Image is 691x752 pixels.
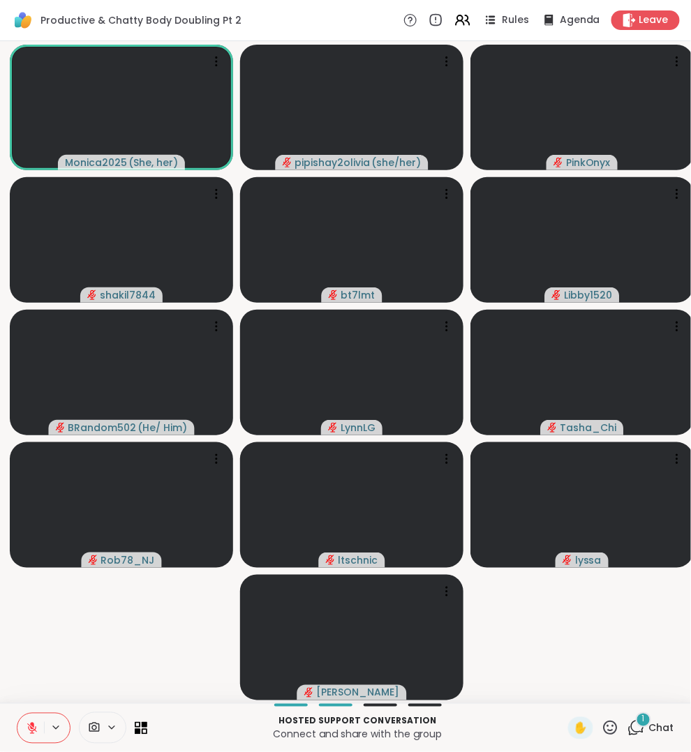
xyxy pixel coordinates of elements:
[639,13,669,27] span: Leave
[304,688,314,698] span: audio-muted
[341,288,376,302] span: bt7lmt
[372,156,422,170] span: ( she/her )
[100,288,156,302] span: shakil7844
[68,421,137,435] span: BRandom502
[339,553,378,567] span: ltschnic
[156,728,560,742] p: Connect and share with the group
[553,158,563,167] span: audio-muted
[87,290,97,300] span: audio-muted
[101,553,155,567] span: Rob78_NJ
[56,423,66,433] span: audio-muted
[552,290,562,300] span: audio-muted
[565,288,613,302] span: Libby1520
[560,421,617,435] span: Tasha_Chi
[575,553,602,567] span: lyssa
[326,555,336,565] span: audio-muted
[548,423,558,433] span: audio-muted
[317,686,400,700] span: [PERSON_NAME]
[566,156,611,170] span: PinkOnyx
[89,555,98,565] span: audio-muted
[341,421,376,435] span: LynnLG
[138,421,188,435] span: ( He/ Him )
[329,290,339,300] span: audio-muted
[65,156,127,170] span: Monica2025
[563,555,572,565] span: audio-muted
[128,156,178,170] span: ( She, her )
[283,158,292,167] span: audio-muted
[11,8,35,32] img: ShareWell Logomark
[560,13,600,27] span: Agenda
[642,714,645,725] span: 1
[40,13,242,27] span: Productive & Chatty Body Doubling Pt 2
[574,720,588,737] span: ✋
[328,423,338,433] span: audio-muted
[156,715,560,728] p: Hosted support conversation
[295,156,371,170] span: pipishay2olivia
[502,13,529,27] span: Rules
[649,721,674,735] span: Chat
